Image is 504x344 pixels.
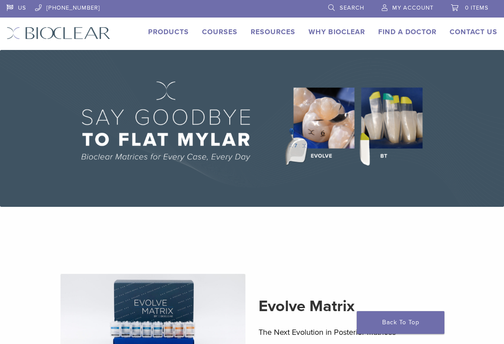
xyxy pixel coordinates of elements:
img: Bioclear [7,27,110,39]
a: Resources [251,28,295,36]
p: The Next Evolution in Posterior Matrices [259,326,444,339]
span: 0 items [465,4,489,11]
a: Courses [202,28,238,36]
a: Products [148,28,189,36]
a: Back To Top [357,311,444,334]
h2: Evolve Matrix [259,296,444,317]
a: Contact Us [450,28,497,36]
span: My Account [392,4,433,11]
a: Why Bioclear [309,28,365,36]
span: Search [340,4,364,11]
a: Find A Doctor [378,28,437,36]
